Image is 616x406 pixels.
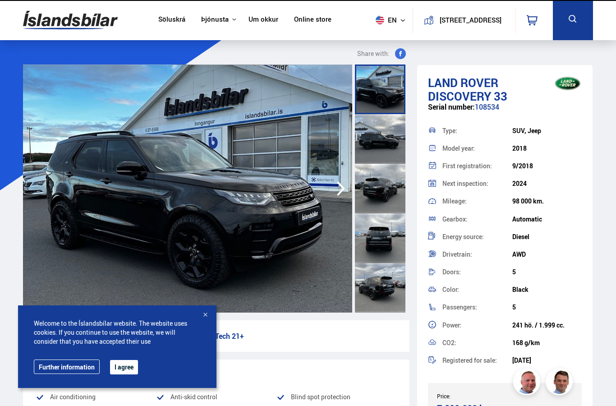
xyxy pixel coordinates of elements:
[515,369,542,397] img: siFngHWaQ9KaOqBr.png
[357,48,390,59] span: Share with:
[23,5,118,35] img: G0Ugv5HjCgRt.svg
[36,392,156,402] li: Air conditioning
[156,392,276,402] li: Anti-skid control
[23,65,352,313] img: 1499613.jpeg
[158,15,185,25] a: Söluskrá
[428,102,475,112] span: Serial number:
[442,163,512,169] div: First registration:
[512,357,582,364] div: [DATE]
[34,319,201,346] span: Welcome to the Íslandsbílar website. The website uses cookies. If you continue to use the website...
[428,103,582,120] div: 108534
[512,180,582,187] div: 2024
[437,393,505,399] div: Price:
[512,216,582,223] div: Automatic
[550,69,586,97] img: brand logo
[201,15,229,24] button: Þjónusta
[376,16,384,24] img: svg+xml;base64,PHN2ZyB4bWxucz0iaHR0cDovL3d3dy53My5vcmcvMjAwMC9zdmciIHdpZHRoPSI1MTIiIGhlaWdodD0iNT...
[512,251,582,258] div: AWD
[442,216,512,222] div: Gearbox:
[442,340,512,346] div: CO2:
[512,304,582,311] div: 5
[418,7,510,33] a: [STREET_ADDRESS]
[437,16,504,24] button: [STREET_ADDRESS]
[442,180,512,187] div: Next inspection:
[428,88,507,104] span: Discovery 33
[512,162,582,170] div: 9/2018
[442,322,512,328] div: Power:
[512,198,582,205] div: 98 000 km.
[248,15,278,25] a: Um okkur
[512,322,582,329] div: 241 hö. / 1.999 cc.
[512,286,582,293] div: Black
[512,145,582,152] div: 2018
[34,360,100,374] a: Further information
[110,360,138,374] button: I agree
[442,269,512,275] div: Doors:
[442,198,512,204] div: Mileage:
[294,15,331,25] a: Online store
[354,48,409,59] button: Share with:
[442,304,512,310] div: Passengers:
[442,357,512,364] div: Registered for sale:
[512,127,582,134] div: SUV, Jeep
[512,339,582,346] div: 168 g/km
[442,145,512,152] div: Model year:
[442,286,512,293] div: Color:
[442,234,512,240] div: Energy source:
[442,128,512,134] div: Type:
[512,233,582,240] div: Diesel
[276,392,397,402] li: Blind spot protection
[512,268,582,276] div: 5
[372,7,413,33] button: en
[372,16,395,24] span: en
[547,369,574,397] img: FbJEzSuNWCJXmdc-.webp
[442,251,512,258] div: Drivetrain:
[428,74,498,91] span: Land Rover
